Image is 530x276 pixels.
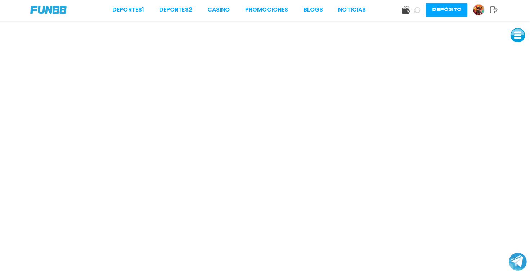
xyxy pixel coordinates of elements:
button: Depósito [426,4,467,18]
img: Avatar [473,5,484,16]
a: CASINO [208,6,231,15]
a: Promociones [246,6,289,15]
a: Deportes1 [114,6,145,15]
img: Company Logo [32,7,68,15]
a: BLOGS [304,6,324,15]
a: NOTICIAS [339,6,366,15]
button: Join telegram channel [508,252,526,271]
a: Avatar [473,5,490,17]
a: Deportes2 [161,6,193,15]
